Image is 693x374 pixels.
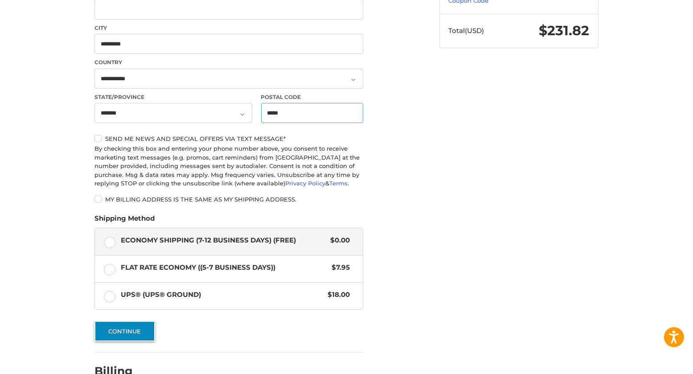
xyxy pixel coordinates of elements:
label: State/Province [94,93,252,101]
span: $0.00 [326,235,350,246]
iframe: Google Customer Reviews [619,350,693,374]
span: $18.00 [323,290,350,300]
div: By checking this box and entering your phone number above, you consent to receive marketing text ... [94,144,363,188]
button: Continue [94,321,155,341]
a: Terms [329,180,348,187]
span: UPS® (UPS® Ground) [121,290,324,300]
span: $231.82 [539,22,590,39]
span: $7.95 [327,263,350,273]
label: City [94,24,363,32]
label: Postal Code [261,93,364,101]
label: Country [94,58,363,66]
span: Total (USD) [449,26,484,35]
legend: Shipping Method [94,214,155,228]
span: Economy Shipping (7-12 Business Days) (Free) [121,235,326,246]
span: Flat Rate Economy ((5-7 Business Days)) [121,263,328,273]
a: Privacy Policy [285,180,325,187]
label: Send me news and special offers via text message* [94,135,363,142]
label: My billing address is the same as my shipping address. [94,196,363,203]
